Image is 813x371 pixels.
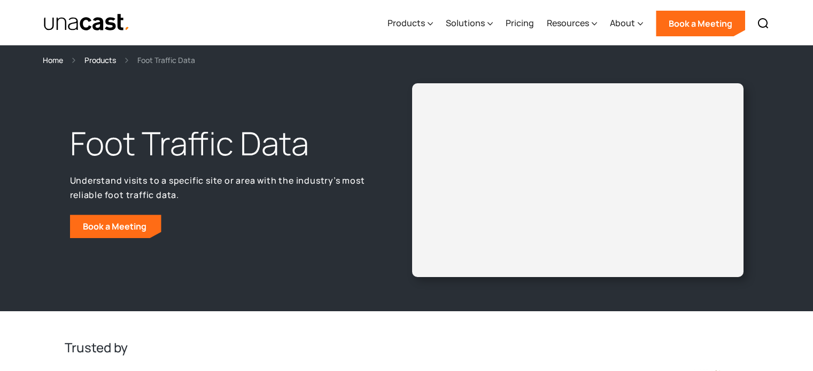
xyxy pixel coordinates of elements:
img: Unacast text logo [43,13,130,32]
div: Foot Traffic Data [137,54,195,66]
a: Products [84,54,116,66]
h2: Trusted by [65,339,749,356]
div: Products [388,17,425,29]
a: Home [43,54,63,66]
div: Solutions [446,2,493,45]
div: Resources [547,17,589,29]
p: Understand visits to a specific site or area with the industry’s most reliable foot traffic data. [70,173,373,202]
div: Resources [547,2,597,45]
a: Pricing [506,2,534,45]
h1: Foot Traffic Data [70,122,373,165]
a: Book a Meeting [70,215,161,238]
a: home [43,13,130,32]
div: About [610,2,643,45]
div: Solutions [446,17,485,29]
div: About [610,17,635,29]
iframe: Unacast - European Vaccines v2 [421,92,735,269]
img: Search icon [757,17,770,30]
div: Products [388,2,433,45]
a: Book a Meeting [656,11,745,36]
